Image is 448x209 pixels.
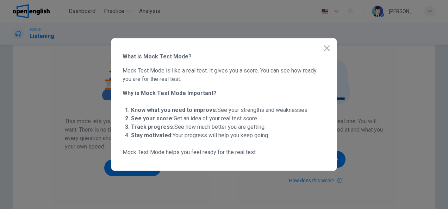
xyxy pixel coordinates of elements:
[131,123,174,130] strong: Track progress:
[123,66,325,83] span: Mock Test Mode is like a real test. It gives you a score. You can see how ready you are for the r...
[131,115,258,122] span: Get an idea of your real test score.
[131,115,174,122] strong: See your score:
[131,132,269,139] span: Your progress will help you keep going.
[131,123,266,130] span: See how much better you are getting.
[123,52,325,61] span: What is Mock Test Mode?
[131,107,217,113] strong: Know what you need to improve:
[123,89,325,97] span: Why is Mock Test Mode Important?
[131,107,307,113] span: See your strengths and weaknesses
[123,148,325,157] span: Mock Test Mode helps you feel ready for the real test.
[131,132,173,139] strong: Stay motivated:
